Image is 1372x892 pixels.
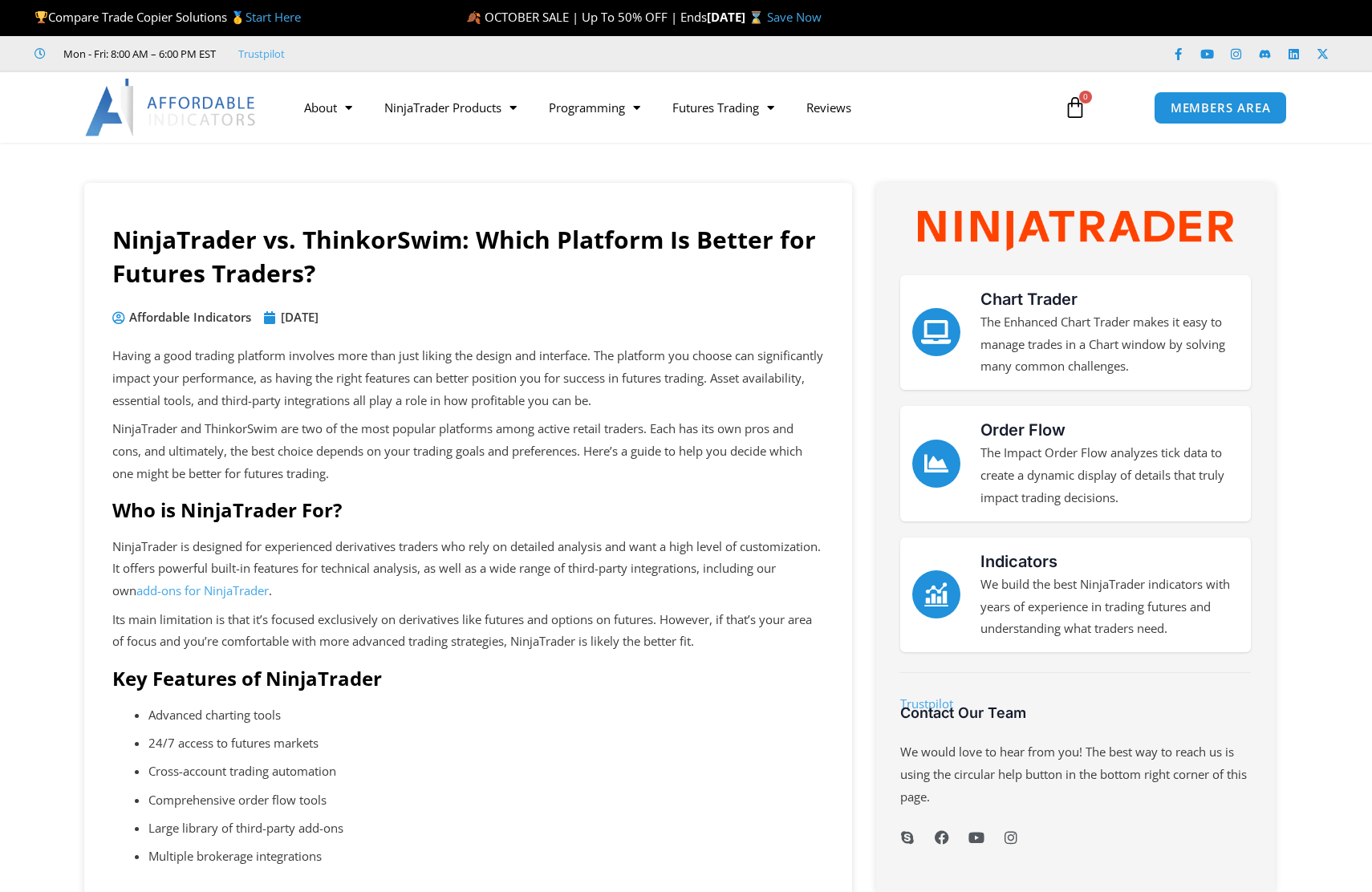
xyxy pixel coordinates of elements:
p: Advanced charting tools [148,704,824,727]
h2: Key Features of NinjaTrader [112,666,824,691]
p: 24/7 access to futures markets [148,732,824,755]
p: Large library of third-party add-ons [148,817,824,840]
span: MEMBERS AREA [1171,102,1271,114]
p: Multiple brokerage integrations [148,845,824,868]
a: Chart Trader [980,290,1078,309]
a: Futures Trading [656,89,790,126]
a: About [288,89,368,126]
span: Compare Trade Copier Solutions 🥇 [35,9,301,25]
h2: Who is NinjaTrader For? [112,497,824,522]
h1: NinjaTrader vs. ThinkorSwim: Which Platform Is Better for Futures Traders? [112,223,824,290]
a: NinjaTrader Products [368,89,533,126]
a: Save Now [767,9,822,25]
p: The Impact Order Flow analyzes tick data to create a dynamic display of details that truly impact... [980,442,1239,509]
a: MEMBERS AREA [1154,91,1288,124]
img: NinjaTrader Wordmark color RGB | Affordable Indicators – NinjaTrader [918,211,1233,251]
img: LogoAI | Affordable Indicators – NinjaTrader [85,79,258,136]
a: add-ons for NinjaTrader [136,582,269,598]
a: Order Flow [912,440,960,488]
a: 0 [1040,84,1110,131]
a: Order Flow [980,420,1066,440]
a: Programming [533,89,656,126]
a: Trustpilot [238,47,285,61]
p: Its main limitation is that it’s focused exclusively on derivatives like futures and options on f... [112,609,824,654]
span: Affordable Indicators [125,306,251,329]
a: Chart Trader [912,308,960,356]
a: Indicators [980,552,1057,571]
p: Having a good trading platform involves more than just liking the design and interface. The platf... [112,345,824,412]
a: Start Here [246,9,301,25]
span: 0 [1079,91,1092,103]
p: The Enhanced Chart Trader makes it easy to manage trades in a Chart window by solving many common... [980,311,1239,379]
img: 🏆 [35,11,47,23]
time: [DATE] [281,309,319,325]
h3: Contact Our Team [900,703,1251,722]
strong: [DATE] ⌛ [707,9,767,25]
span: Mon - Fri: 8:00 AM – 6:00 PM EST [59,44,216,63]
a: Indicators [912,570,960,618]
a: Trustpilot [900,695,953,712]
a: Reviews [790,89,867,126]
p: Cross-account trading automation [148,760,824,783]
p: We would love to hear from you! The best way to reach us is using the circular help button in the... [900,741,1251,809]
p: We build the best NinjaTrader indicators with years of experience in trading futures and understa... [980,574,1239,641]
p: Comprehensive order flow tools [148,789,824,812]
p: NinjaTrader and ThinkorSwim are two of the most popular platforms among active retail traders. Ea... [112,418,824,485]
nav: Menu [288,89,1045,126]
p: NinjaTrader is designed for experienced derivatives traders who rely on detailed analysis and wan... [112,536,824,603]
span: 🍂 OCTOBER SALE | Up To 50% OFF | Ends [466,9,707,25]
